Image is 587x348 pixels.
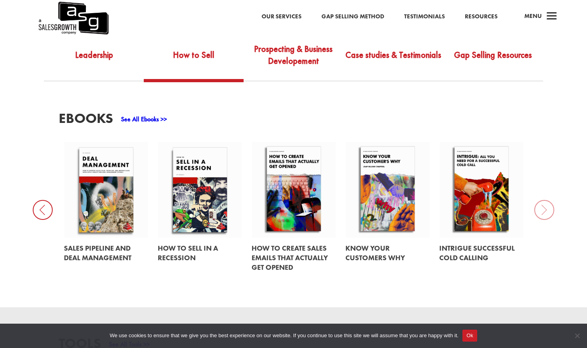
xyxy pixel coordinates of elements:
[144,42,244,79] a: How to Sell
[59,111,113,129] h3: EBooks
[262,12,301,22] a: Our Services
[44,42,144,79] a: Leadership
[404,12,445,22] a: Testimonials
[121,115,167,123] a: See All Ebooks >>
[465,12,498,22] a: Resources
[544,9,560,25] span: a
[321,12,384,22] a: Gap Selling Method
[110,332,458,340] span: We use cookies to ensure that we give you the best experience on our website. If you continue to ...
[462,330,477,342] button: Ok
[343,42,443,79] a: Case studies & Testimonials
[524,12,542,20] span: Menu
[443,42,543,79] a: Gap Selling Resources
[573,332,581,340] span: No
[244,42,343,79] a: Prospecting & Business Developement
